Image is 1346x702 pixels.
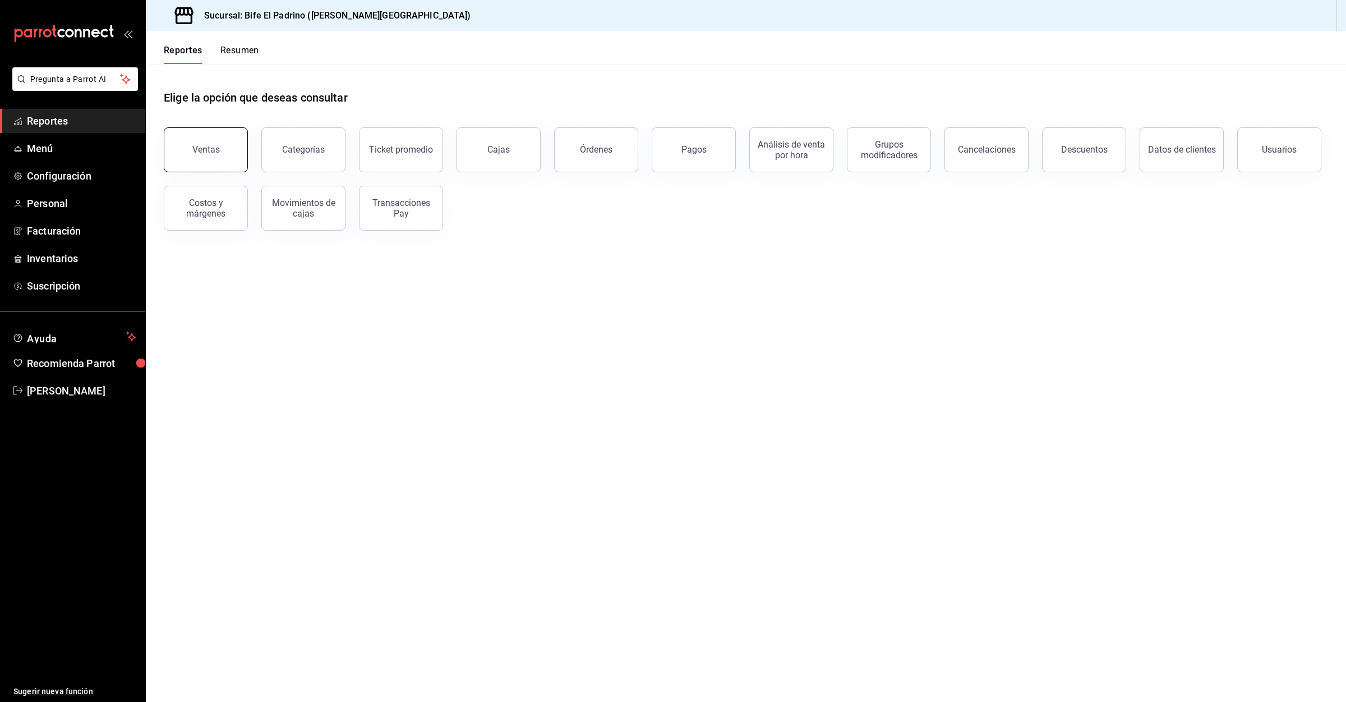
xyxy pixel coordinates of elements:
div: Ticket promedio [369,144,433,155]
div: Órdenes [580,144,612,155]
button: Grupos modificadores [847,127,931,172]
h3: Sucursal: Bife El Padrino ([PERSON_NAME][GEOGRAPHIC_DATA]) [195,9,471,22]
button: Análisis de venta por hora [749,127,833,172]
span: Ayuda [27,330,122,343]
div: Pagos [681,144,707,155]
button: Categorías [261,127,345,172]
div: Ventas [192,144,220,155]
a: Pregunta a Parrot AI [8,81,138,93]
button: Descuentos [1042,127,1126,172]
h1: Elige la opción que deseas consultar [164,89,348,106]
div: Datos de clientes [1148,144,1216,155]
button: Movimientos de cajas [261,186,345,231]
div: navigation tabs [164,45,259,64]
button: Datos de clientes [1140,127,1224,172]
div: Transacciones Pay [366,198,436,219]
div: Descuentos [1061,144,1108,155]
button: Cajas [457,127,541,172]
button: Resumen [220,45,259,64]
span: Pregunta a Parrot AI [30,74,121,85]
span: Recomienda Parrot [27,356,136,371]
span: Reportes [27,113,136,129]
span: Personal [27,196,136,211]
div: Cancelaciones [958,144,1016,155]
button: Cancelaciones [944,127,1029,172]
button: Órdenes [554,127,638,172]
div: Usuarios [1262,144,1297,155]
div: Movimientos de cajas [269,198,338,219]
span: Suscripción [27,278,136,293]
button: Ventas [164,127,248,172]
span: [PERSON_NAME] [27,383,136,398]
div: Cajas [487,144,510,155]
button: Pregunta a Parrot AI [12,67,138,91]
span: Menú [27,141,136,156]
div: Categorías [282,144,325,155]
div: Costos y márgenes [171,198,241,219]
span: Inventarios [27,251,136,266]
button: Transacciones Pay [359,186,443,231]
span: Sugerir nueva función [13,686,136,698]
button: Costos y márgenes [164,186,248,231]
span: Facturación [27,223,136,238]
button: Ticket promedio [359,127,443,172]
button: open_drawer_menu [123,29,132,38]
div: Grupos modificadores [854,139,924,160]
button: Usuarios [1237,127,1321,172]
span: Configuración [27,168,136,183]
button: Reportes [164,45,202,64]
div: Análisis de venta por hora [757,139,826,160]
button: Pagos [652,127,736,172]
